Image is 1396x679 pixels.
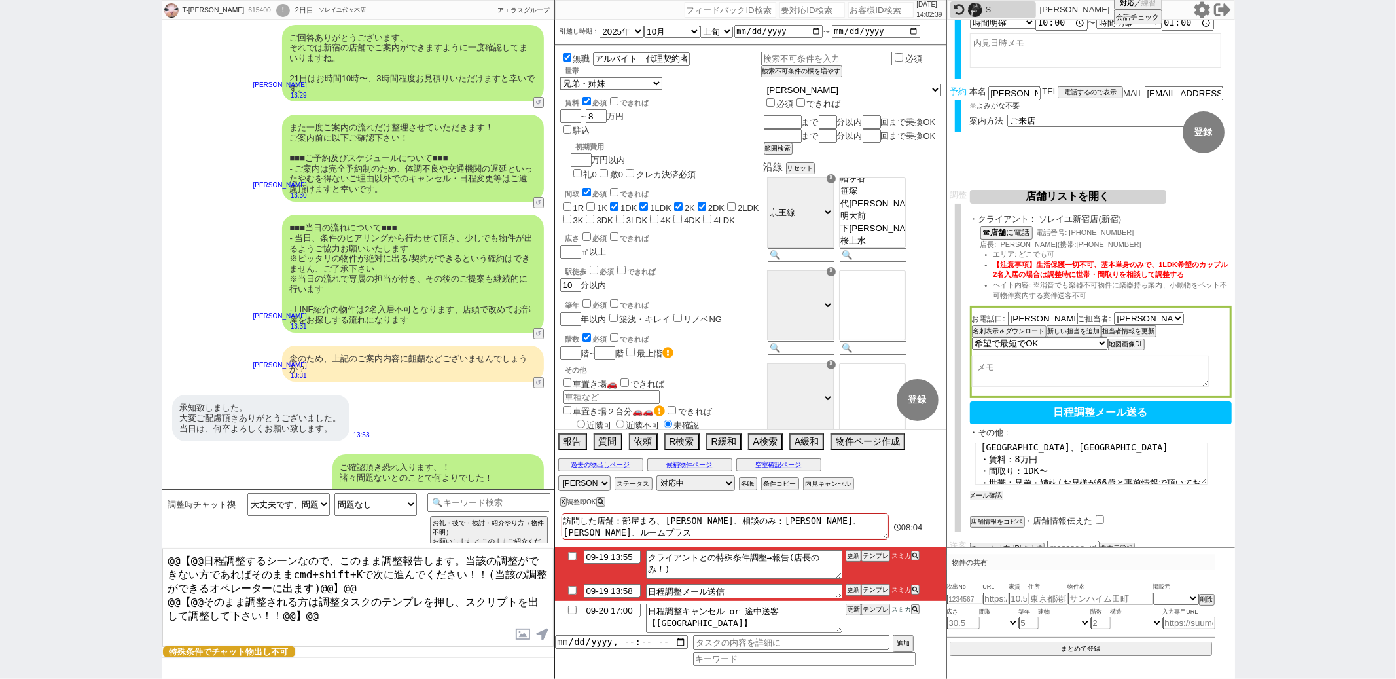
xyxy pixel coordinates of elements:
[840,173,905,185] option: 幡ヶ谷
[1123,88,1143,98] span: MAIL
[768,248,834,262] input: 🔍
[573,54,590,64] label: 無職
[607,335,649,343] label: できれば
[253,180,307,191] p: [PERSON_NAME]
[824,28,831,35] label: 〜
[1009,582,1029,593] span: 家賃
[840,185,905,198] option: 笹塚
[1091,617,1111,629] input: 2
[573,203,584,213] label: 1R
[647,458,732,471] button: 候補物件ページ
[253,321,307,332] p: 13:31
[840,248,906,262] input: 🔍
[573,420,613,430] label: 近隣可
[533,197,544,208] button: ↺
[558,433,587,450] button: 報告
[584,170,597,179] label: 礼0
[708,203,725,213] label: 2DK
[560,26,600,37] label: 引越し時期：
[620,378,629,387] input: できれば
[1029,593,1068,605] input: 東京都港区海岸３
[353,430,370,441] p: 13:53
[972,325,1047,337] button: 名刺表示＆ダウンロード
[1058,86,1123,98] button: 電話するので表示
[917,10,942,20] p: 14:02:39
[565,264,761,277] div: 駅徒歩
[970,428,1009,437] span: ・その他 :
[950,190,967,200] span: 調整
[636,170,696,179] label: クレカ決済必須
[1100,543,1135,555] button: 非表示登録
[1068,593,1153,605] input: サンハイム田町
[970,15,1232,31] div: 〜
[993,261,1228,279] span: 【注意事項】生活保護一切不可、基本単身のみで、1LDK希望のカップル2名入居の場合は調整時に世帯・間取りを相談して調整する
[597,203,607,213] label: 1K
[607,190,649,198] label: できれば
[282,25,544,102] div: ご回答ありがとうございます、 それでは新宿の店舗でご案内ができますように一度確認してまいりますね。 21日はお時間10時〜、3時間程度お見積りいただけますと幸いです。
[764,161,783,172] span: 沿線
[1039,214,1232,225] span: ソレイユ新宿店(新宿)
[253,80,307,90] p: [PERSON_NAME]
[861,550,890,562] button: テンプレ
[970,401,1232,424] button: 日程調整メール送る
[890,586,911,593] span: スミカ
[761,65,842,77] button: 検索不可条件の欄を増やす
[846,584,861,596] button: 更新
[616,420,624,428] input: 近隣不可
[768,341,834,355] input: 🔍
[796,98,805,107] input: できれば
[831,433,905,450] button: 物件ページ作成
[560,264,761,292] div: 分以内
[163,646,295,657] span: 特殊条件でチャット物出し不可
[618,379,665,389] label: できれば
[593,234,607,242] span: 必須
[244,5,274,16] div: 615400
[693,652,916,666] input: キーワード
[664,420,672,428] input: 未確認
[593,52,690,66] input: 詳細
[172,395,349,441] div: 承知致しました。 大変ご配慮頂きありがとうございました。 当日は、何卒よろしくお願い致します。
[846,604,861,615] button: 更新
[319,5,366,16] div: ソレイユ代々木店
[950,541,967,551] span: 送客
[848,2,914,18] input: お客様ID検索
[560,230,761,259] div: ㎡以上
[276,4,290,17] div: !
[1047,541,1100,555] input: message_id
[637,348,673,358] label: 最上階
[610,299,618,308] input: できれば
[594,433,622,450] button: 質問
[332,454,544,511] div: ご確認頂き恐れ入ります、！ 諸々問題ないとのことで何よりでした！ そうしましたら、改めて順次動いてまいりますね。
[563,378,571,387] input: 車置き場🚗
[610,188,618,196] input: できれば
[607,99,649,107] label: できれば
[563,390,660,404] input: 車種など
[684,215,700,225] label: 4DK
[786,162,815,174] button: リセット
[970,214,1034,225] span: ・クライアント :
[620,203,637,213] label: 1DK
[840,210,905,223] option: 明大前
[563,406,571,414] input: 車置き場２台分🚗🚗
[565,297,761,310] div: 築年
[1019,617,1039,629] input: 5
[565,331,761,344] div: 階数
[970,190,1166,204] button: 店舗リストを開く
[893,635,914,652] button: 追加
[748,433,783,450] button: A検索
[1108,339,1145,350] button: 地図画像DL
[600,268,615,276] span: 必須
[890,606,911,613] span: スミカ
[1029,582,1068,593] span: 住所
[253,311,307,321] p: [PERSON_NAME]
[970,543,1045,555] button: チャット共有URLを生成
[1199,594,1215,606] button: 削除
[253,360,307,371] p: [PERSON_NAME]
[560,90,649,137] div: ~ 万円
[1163,607,1215,617] span: 入力専用URL
[427,493,551,512] input: 🔍キーワード検索
[560,407,665,416] label: 車置き場２台分🚗🚗
[565,365,761,375] p: その他
[593,301,607,309] span: 必須
[565,230,761,244] div: 広さ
